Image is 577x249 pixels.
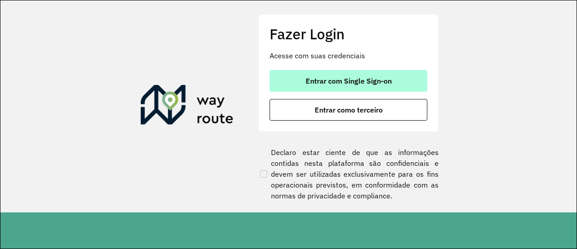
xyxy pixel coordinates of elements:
button: button [270,99,427,121]
label: Declaro estar ciente de que as informações contidas nesta plataforma são confidenciais e devem se... [258,147,439,201]
span: Entrar com Single Sign-on [306,77,392,85]
span: Entrar como terceiro [315,106,383,113]
h2: Fazer Login [270,25,427,42]
img: Roteirizador AmbevTech [141,85,234,128]
button: button [270,70,427,92]
p: Acesse com suas credenciais [270,50,427,61]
